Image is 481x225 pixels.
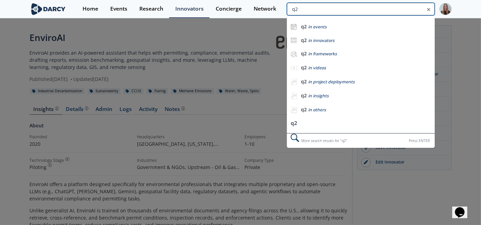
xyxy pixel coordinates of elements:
span: in others [308,107,326,113]
b: q2 [301,106,307,113]
b: q2 [301,78,307,85]
b: q2 [301,92,307,99]
span: in project deployments [308,79,355,85]
span: in events [308,24,327,30]
img: Profile [440,3,452,15]
span: in frameworks [308,51,337,57]
div: More search results for " q2 " [287,133,434,148]
span: in insights [308,93,329,99]
div: Network [254,6,276,12]
img: logo-wide.svg [30,3,67,15]
img: icon [291,37,297,43]
li: q2 [287,117,434,130]
b: q2 [301,37,307,43]
div: Innovators [175,6,204,12]
b: q2 [301,50,307,57]
div: Home [83,6,98,12]
div: Events [110,6,127,12]
span: in videos [308,65,326,71]
div: Research [139,6,163,12]
input: Advanced Search [287,3,434,15]
div: Concierge [216,6,242,12]
div: Press ENTER [409,137,430,144]
span: in innovators [308,38,334,43]
img: icon [291,24,297,30]
b: q2 [301,23,307,30]
iframe: chat widget [452,198,474,218]
b: q2 [301,64,307,71]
